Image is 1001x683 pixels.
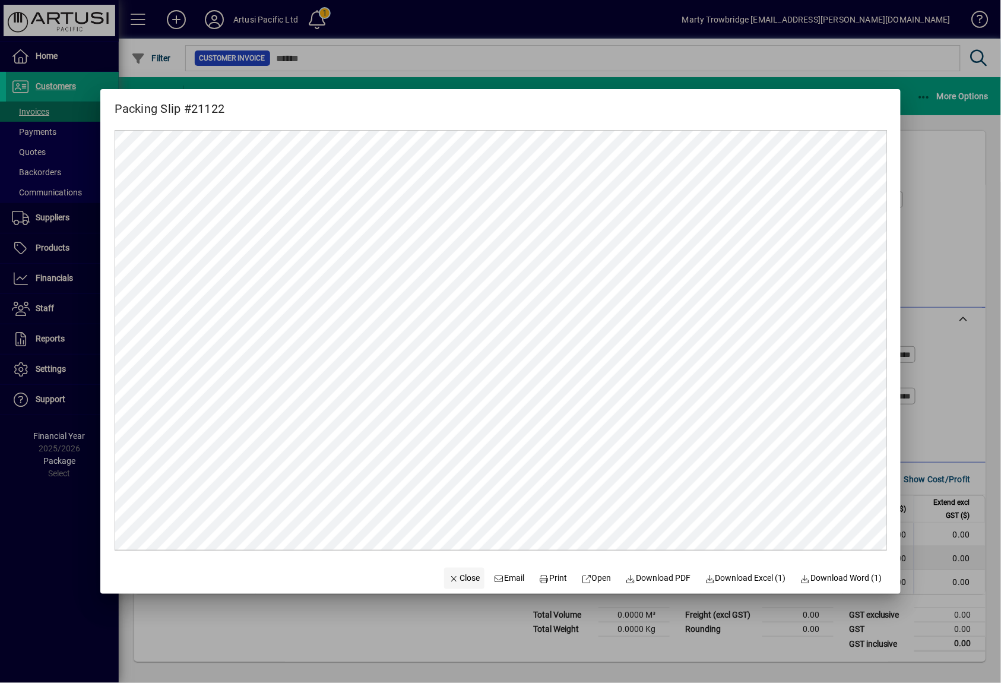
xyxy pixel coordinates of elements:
[581,572,612,584] span: Open
[796,568,887,589] button: Download Word (1)
[621,568,696,589] a: Download PDF
[449,572,480,584] span: Close
[489,568,530,589] button: Email
[534,568,572,589] button: Print
[494,572,525,584] span: Email
[705,572,786,584] span: Download Excel (1)
[700,568,791,589] button: Download Excel (1)
[576,568,616,589] a: Open
[444,568,484,589] button: Close
[626,572,691,584] span: Download PDF
[100,89,239,118] h2: Packing Slip #21122
[539,572,568,584] span: Print
[800,572,882,584] span: Download Word (1)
